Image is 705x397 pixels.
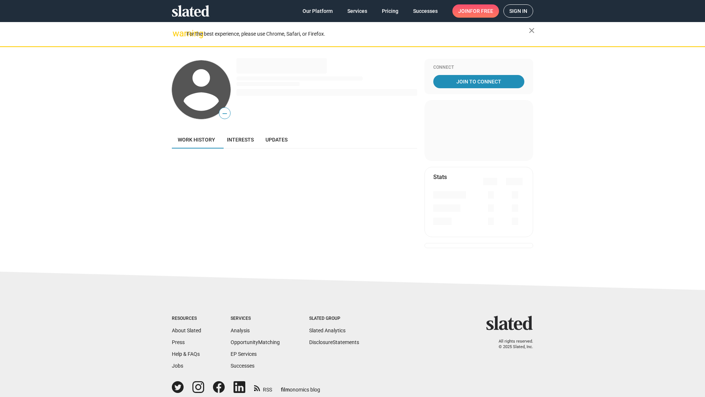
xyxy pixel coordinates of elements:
mat-card-title: Stats [433,173,447,181]
a: filmonomics blog [281,380,320,393]
a: Services [341,4,373,18]
a: DisclosureStatements [309,339,359,345]
span: Join To Connect [435,75,523,88]
a: Work history [172,131,221,149]
mat-icon: close [527,26,536,35]
a: Join To Connect [433,75,524,88]
span: Our Platform [303,4,333,18]
a: Pricing [376,4,404,18]
p: All rights reserved. © 2025 Slated, Inc. [491,339,533,350]
a: Slated Analytics [309,328,346,333]
div: Resources [172,316,201,322]
span: for free [470,4,493,18]
a: Help & FAQs [172,351,200,357]
a: Our Platform [297,4,339,18]
span: Sign in [509,5,527,17]
span: — [219,109,230,118]
span: Join [458,4,493,18]
a: Interests [221,131,260,149]
span: Interests [227,137,254,143]
a: Updates [260,131,293,149]
span: Work history [178,137,215,143]
span: film [281,387,290,393]
div: Connect [433,65,524,71]
a: Successes [407,4,444,18]
div: Services [231,316,280,322]
a: Jobs [172,363,183,369]
a: RSS [254,382,272,393]
a: Analysis [231,328,250,333]
span: Successes [413,4,438,18]
a: EP Services [231,351,257,357]
a: Joinfor free [452,4,499,18]
a: About Slated [172,328,201,333]
a: Sign in [503,4,533,18]
a: Successes [231,363,254,369]
a: Press [172,339,185,345]
a: OpportunityMatching [231,339,280,345]
span: Services [347,4,367,18]
div: For the best experience, please use Chrome, Safari, or Firefox. [187,29,529,39]
mat-icon: warning [173,29,181,38]
div: Slated Group [309,316,359,322]
span: Pricing [382,4,398,18]
span: Updates [265,137,288,143]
